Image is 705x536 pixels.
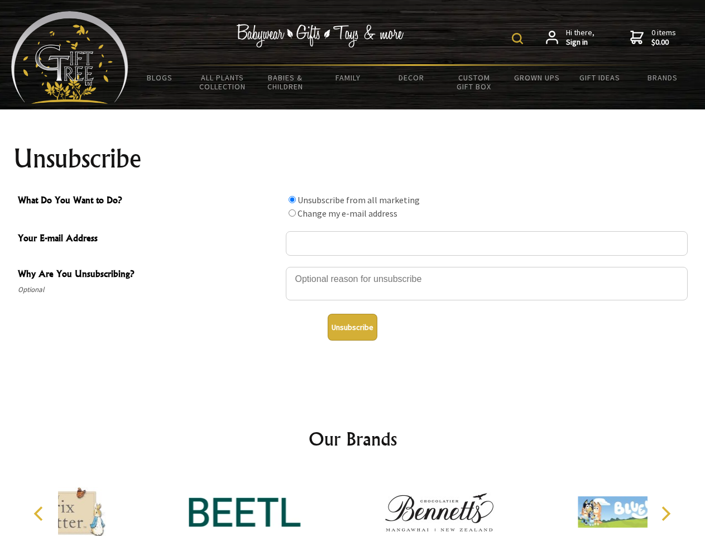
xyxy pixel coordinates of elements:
[286,231,688,256] input: Your E-mail Address
[651,37,676,47] strong: $0.00
[11,11,128,104] img: Babyware - Gifts - Toys and more...
[653,501,678,526] button: Next
[443,66,506,98] a: Custom Gift Box
[289,196,296,203] input: What Do You Want to Do?
[18,193,280,209] span: What Do You Want to Do?
[13,145,692,172] h1: Unsubscribe
[566,37,594,47] strong: Sign in
[28,501,52,526] button: Previous
[512,33,523,44] img: product search
[568,66,631,89] a: Gift Ideas
[237,24,404,47] img: Babywear - Gifts - Toys & more
[566,28,594,47] span: Hi there,
[298,194,420,205] label: Unsubscribe from all marketing
[289,209,296,217] input: What Do You Want to Do?
[298,208,397,219] label: Change my e-mail address
[505,66,568,89] a: Grown Ups
[631,66,694,89] a: Brands
[651,27,676,47] span: 0 items
[18,267,280,283] span: Why Are You Unsubscribing?
[128,66,191,89] a: BLOGS
[22,425,683,452] h2: Our Brands
[286,267,688,300] textarea: Why Are You Unsubscribing?
[18,283,280,296] span: Optional
[254,66,317,98] a: Babies & Children
[328,314,377,341] button: Unsubscribe
[380,66,443,89] a: Decor
[546,28,594,47] a: Hi there,Sign in
[317,66,380,89] a: Family
[18,231,280,247] span: Your E-mail Address
[191,66,255,98] a: All Plants Collection
[630,28,676,47] a: 0 items$0.00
